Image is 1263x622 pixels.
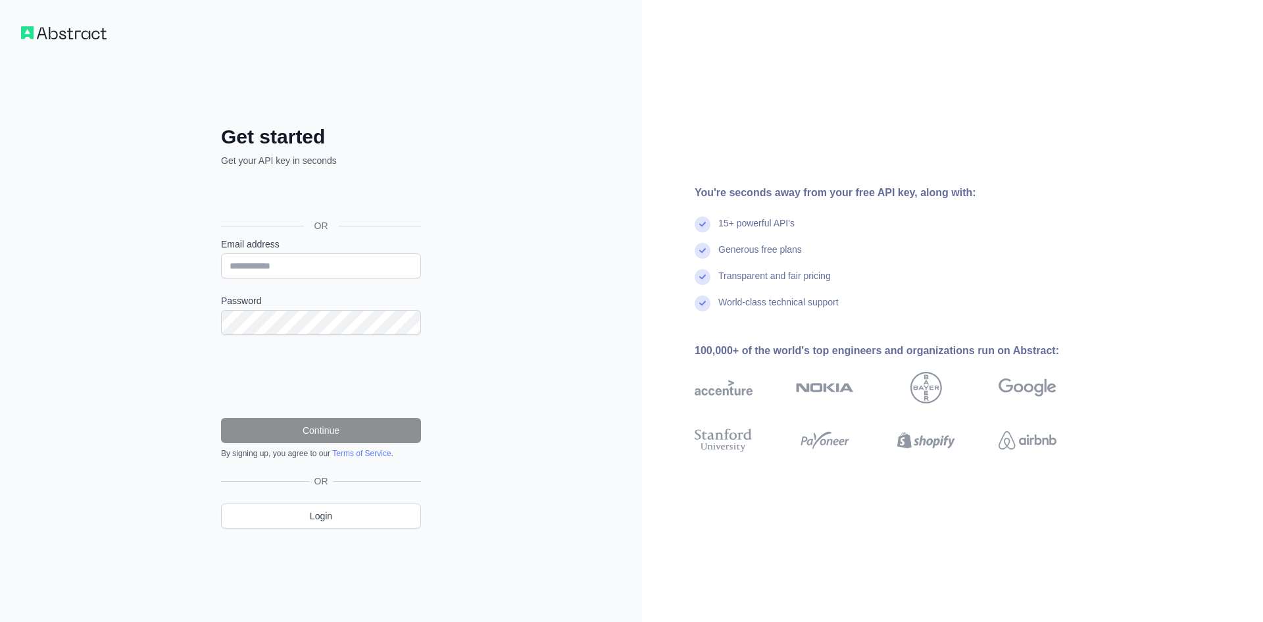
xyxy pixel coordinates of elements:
[999,372,1056,403] img: google
[695,269,710,285] img: check mark
[332,449,391,458] a: Terms of Service
[221,238,421,251] label: Email address
[718,269,831,296] div: Transparent and fair pricing
[695,426,753,455] img: stanford university
[695,243,710,259] img: check mark
[221,125,421,149] h2: Get started
[695,185,1099,201] div: You're seconds away from your free API key, along with:
[21,26,107,39] img: Workflow
[796,426,854,455] img: payoneer
[695,372,753,403] img: accenture
[221,351,421,402] iframe: reCAPTCHA
[309,475,334,488] span: OR
[214,182,425,211] iframe: Sign in with Google Button
[897,426,955,455] img: shopify
[304,219,339,232] span: OR
[221,504,421,529] a: Login
[221,294,421,307] label: Password
[221,154,421,167] p: Get your API key in seconds
[999,426,1056,455] img: airbnb
[718,243,802,269] div: Generous free plans
[718,217,795,243] div: 15+ powerful API's
[796,372,854,403] img: nokia
[221,448,421,459] div: By signing up, you agree to our .
[221,418,421,443] button: Continue
[910,372,942,403] img: bayer
[718,296,839,322] div: World-class technical support
[695,296,710,311] img: check mark
[695,217,710,232] img: check mark
[695,343,1099,359] div: 100,000+ of the world's top engineers and organizations run on Abstract:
